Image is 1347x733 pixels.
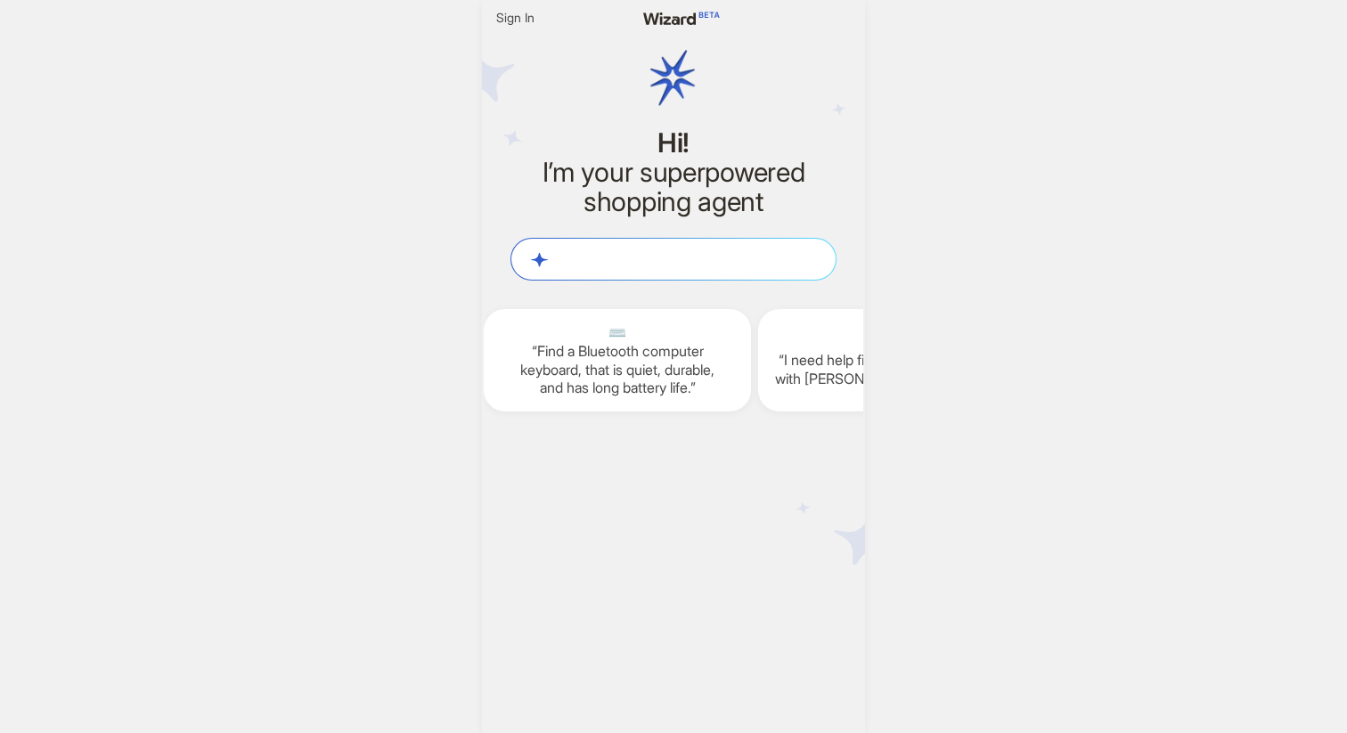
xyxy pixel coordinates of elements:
[510,158,837,216] h2: I’m your superpowered shopping agent
[498,323,737,342] span: ⌨️
[489,7,542,29] button: Sign In
[484,309,751,411] div: ⌨️Find a Bluetooth computer keyboard, that is quiet, durable, and has long battery life.
[510,128,837,158] h1: Hi!
[758,309,1025,411] div: 🪒I need help finding products to help with [PERSON_NAME] management
[498,342,737,397] q: Find a Bluetooth computer keyboard, that is quiet, durable, and has long battery life.
[772,351,1011,388] q: I need help finding products to help with [PERSON_NAME] management
[619,7,727,150] img: wizard logo
[772,332,1011,351] span: 🪒
[496,10,535,26] span: Sign In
